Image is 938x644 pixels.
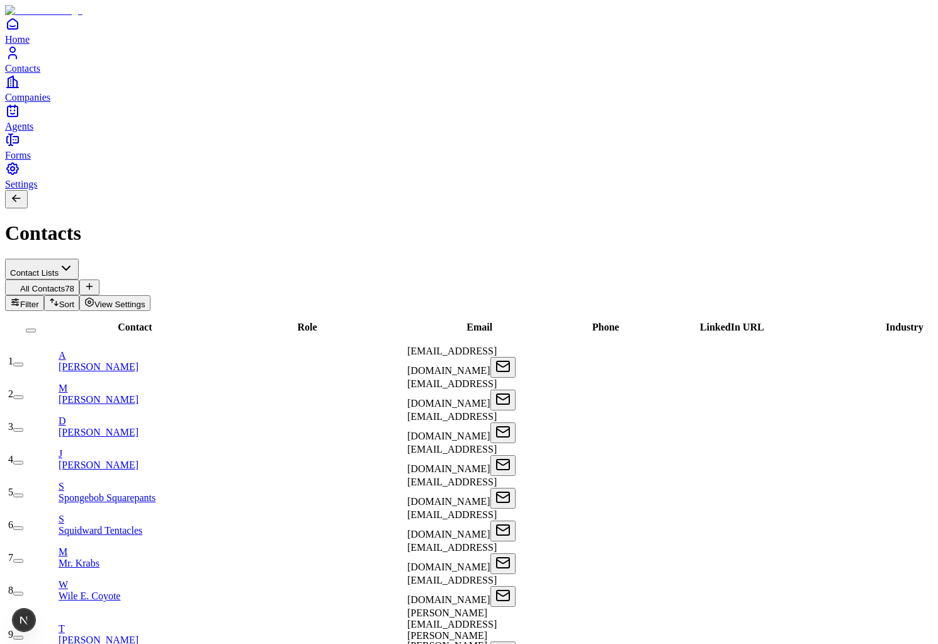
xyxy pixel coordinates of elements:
[59,448,215,470] a: J[PERSON_NAME]
[490,586,516,607] button: Open
[5,161,933,189] a: Settings
[8,421,13,432] span: 3
[59,481,215,492] div: S
[490,357,516,378] button: Open
[79,295,150,311] button: View Settings
[59,514,215,536] a: SSquidward Tentacles
[490,488,516,509] button: Open
[59,579,215,590] div: W
[490,455,516,476] button: Open
[44,295,79,311] button: Sort
[592,322,619,332] span: Phone
[700,322,764,332] span: LinkedIn URL
[118,322,152,332] span: Contact
[59,415,215,438] a: D[PERSON_NAME]
[886,322,924,332] span: Industry
[407,477,497,507] span: [EMAIL_ADDRESS][DOMAIN_NAME]
[407,542,497,572] span: [EMAIL_ADDRESS][DOMAIN_NAME]
[94,300,145,309] span: View Settings
[490,553,516,574] button: Open
[5,5,82,16] img: Item Brain Logo
[5,150,31,161] span: Forms
[59,623,215,635] div: T
[8,552,13,563] span: 7
[466,322,492,332] span: Email
[5,103,933,132] a: Agents
[59,546,215,558] div: M
[20,284,65,293] span: All Contacts
[59,383,215,405] a: M[PERSON_NAME]
[407,346,497,376] span: [EMAIL_ADDRESS][DOMAIN_NAME]
[59,514,215,525] div: S
[59,350,215,372] a: A[PERSON_NAME]
[298,322,317,332] span: Role
[490,422,516,443] button: Open
[5,34,30,45] span: Home
[5,63,40,74] span: Contacts
[8,454,13,465] span: 4
[59,415,215,427] div: D
[5,92,50,103] span: Companies
[59,448,215,460] div: J
[8,487,13,497] span: 5
[5,16,933,45] a: Home
[5,280,79,295] button: All Contacts78
[59,383,215,394] div: M
[65,284,74,293] span: 78
[407,509,497,539] span: [EMAIL_ADDRESS][DOMAIN_NAME]
[8,585,13,596] span: 8
[5,179,38,189] span: Settings
[59,300,74,309] span: Sort
[59,546,215,568] a: MMr. Krabs
[59,579,215,601] a: WWile E. Coyote
[59,350,215,361] div: A
[5,121,33,132] span: Agents
[490,390,516,410] button: Open
[8,629,13,640] span: 9
[490,521,516,541] button: Open
[407,378,497,409] span: [EMAIL_ADDRESS][DOMAIN_NAME]
[5,45,933,74] a: Contacts
[8,388,13,399] span: 2
[20,300,39,309] span: Filter
[5,295,44,311] button: Filter
[59,481,215,503] a: SSpongebob Squarepants
[8,519,13,530] span: 6
[5,222,933,245] h1: Contacts
[5,132,933,161] a: Forms
[407,411,497,441] span: [EMAIL_ADDRESS][DOMAIN_NAME]
[5,74,933,103] a: Companies
[407,444,497,474] span: [EMAIL_ADDRESS][DOMAIN_NAME]
[407,575,497,605] span: [EMAIL_ADDRESS][DOMAIN_NAME]
[8,356,13,366] span: 1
